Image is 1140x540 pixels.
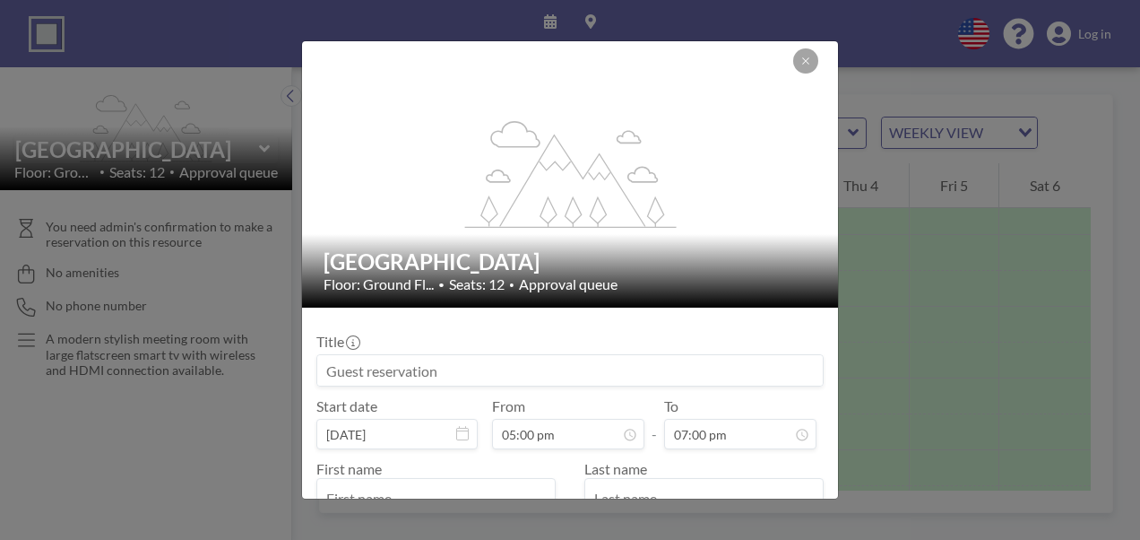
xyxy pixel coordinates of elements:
[438,278,445,292] span: •
[519,275,617,293] span: Approval queue
[317,355,823,386] input: Guest reservation
[324,275,434,293] span: Floor: Ground Fl...
[664,397,678,415] label: To
[652,404,657,443] span: -
[316,333,358,351] label: Title
[316,460,382,477] label: First name
[585,483,823,513] input: Last name
[317,483,555,513] input: First name
[324,248,818,275] h2: [GEOGRAPHIC_DATA]
[449,275,505,293] span: Seats: 12
[509,279,514,291] span: •
[465,119,677,227] g: flex-grow: 1.2;
[316,397,377,415] label: Start date
[584,460,647,477] label: Last name
[492,397,525,415] label: From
